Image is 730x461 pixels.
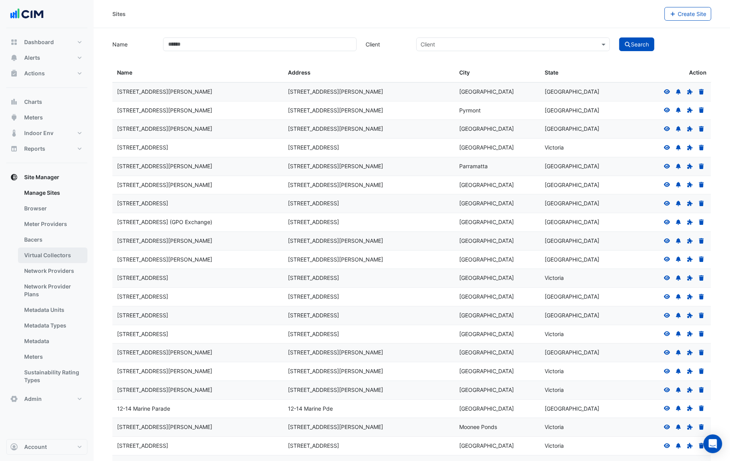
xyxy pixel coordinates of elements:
a: Delete Site [698,219,705,225]
div: [STREET_ADDRESS] [288,218,450,227]
div: [GEOGRAPHIC_DATA] [459,218,535,227]
div: Moonee Ponds [459,423,535,432]
span: Address [288,69,311,76]
a: Delete Site [698,144,705,151]
span: Alerts [24,54,40,62]
app-icon: Charts [10,98,18,106]
div: Sites [112,10,126,18]
a: Delete Site [698,163,705,169]
app-icon: Actions [10,69,18,77]
div: [STREET_ADDRESS][PERSON_NAME] [288,106,450,115]
div: [STREET_ADDRESS][PERSON_NAME] [288,125,450,133]
div: [STREET_ADDRESS][PERSON_NAME] [288,181,450,190]
div: [STREET_ADDRESS] [117,292,279,301]
div: [GEOGRAPHIC_DATA] [545,311,621,320]
div: [STREET_ADDRESS][PERSON_NAME] [117,386,279,395]
div: [STREET_ADDRESS] [288,199,450,208]
div: [STREET_ADDRESS][PERSON_NAME] [288,237,450,246]
div: [GEOGRAPHIC_DATA] [545,181,621,190]
span: Action [689,68,707,77]
div: [STREET_ADDRESS] [117,441,279,450]
div: [STREET_ADDRESS][PERSON_NAME] [288,367,450,376]
div: Victoria [545,274,621,283]
div: [GEOGRAPHIC_DATA] [459,143,535,152]
div: [STREET_ADDRESS] [288,274,450,283]
div: [GEOGRAPHIC_DATA] [459,199,535,208]
div: [GEOGRAPHIC_DATA] [545,125,621,133]
div: [STREET_ADDRESS][PERSON_NAME] [117,162,279,171]
img: Company Logo [9,6,44,22]
a: Metadata Types [18,318,87,333]
div: [GEOGRAPHIC_DATA] [459,274,535,283]
div: [STREET_ADDRESS][PERSON_NAME] [288,386,450,395]
div: [STREET_ADDRESS] [288,330,450,339]
app-icon: Site Manager [10,173,18,181]
div: [GEOGRAPHIC_DATA] [459,386,535,395]
div: Victoria [545,386,621,395]
span: Site Manager [24,173,59,181]
div: [STREET_ADDRESS] [117,143,279,152]
div: [GEOGRAPHIC_DATA] [545,237,621,246]
div: [STREET_ADDRESS][PERSON_NAME] [117,348,279,357]
div: [GEOGRAPHIC_DATA] [545,292,621,301]
div: Pyrmont [459,106,535,115]
div: [GEOGRAPHIC_DATA] [545,106,621,115]
div: [STREET_ADDRESS][PERSON_NAME] [117,181,279,190]
app-icon: Alerts [10,54,18,62]
div: [GEOGRAPHIC_DATA] [545,199,621,208]
span: Actions [24,69,45,77]
div: [GEOGRAPHIC_DATA] [459,441,535,450]
button: Indoor Env [6,125,87,141]
div: [STREET_ADDRESS][PERSON_NAME] [288,87,450,96]
a: Metadata [18,333,87,349]
div: [GEOGRAPHIC_DATA] [545,87,621,96]
a: Delete Site [698,368,705,374]
div: [STREET_ADDRESS][PERSON_NAME] [288,162,450,171]
div: [GEOGRAPHIC_DATA] [545,255,621,264]
span: Create Site [678,11,706,17]
div: Victoria [545,423,621,432]
div: [STREET_ADDRESS] [288,441,450,450]
div: Victoria [545,367,621,376]
div: Site Manager [6,185,87,391]
span: Meters [24,114,43,121]
button: Alerts [6,50,87,66]
a: Delete Site [698,312,705,319]
div: [STREET_ADDRESS] [288,311,450,320]
div: 12-14 Marine Pde [288,404,450,413]
div: [STREET_ADDRESS][PERSON_NAME] [117,125,279,133]
label: Client [361,37,412,51]
div: Victoria [545,143,621,152]
div: [STREET_ADDRESS][PERSON_NAME] [288,423,450,432]
a: Delete Site [698,386,705,393]
div: [STREET_ADDRESS][PERSON_NAME] [288,255,450,264]
a: Delete Site [698,200,705,206]
div: Victoria [545,441,621,450]
a: Delete Site [698,256,705,263]
div: 12-14 Marine Parade [117,404,279,413]
div: [STREET_ADDRESS] [117,199,279,208]
a: Metadata Units [18,302,87,318]
app-icon: Reports [10,145,18,153]
label: Name [108,37,158,51]
a: Delete Site [698,237,705,244]
div: [STREET_ADDRESS][PERSON_NAME] [117,423,279,432]
span: Admin [24,395,42,403]
a: Meter Providers [18,216,87,232]
div: [GEOGRAPHIC_DATA] [459,87,535,96]
span: Dashboard [24,38,54,46]
a: Network Provider Plans [18,279,87,302]
div: [GEOGRAPHIC_DATA] [459,125,535,133]
button: Site Manager [6,169,87,185]
a: Manage Sites [18,185,87,201]
div: [GEOGRAPHIC_DATA] [459,311,535,320]
div: [GEOGRAPHIC_DATA] [459,237,535,246]
button: Reports [6,141,87,157]
button: Actions [6,66,87,81]
button: Dashboard [6,34,87,50]
div: [GEOGRAPHIC_DATA] [545,162,621,171]
div: [GEOGRAPHIC_DATA] [459,181,535,190]
a: Delete Site [698,107,705,114]
div: [GEOGRAPHIC_DATA] [459,255,535,264]
button: Account [6,439,87,455]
